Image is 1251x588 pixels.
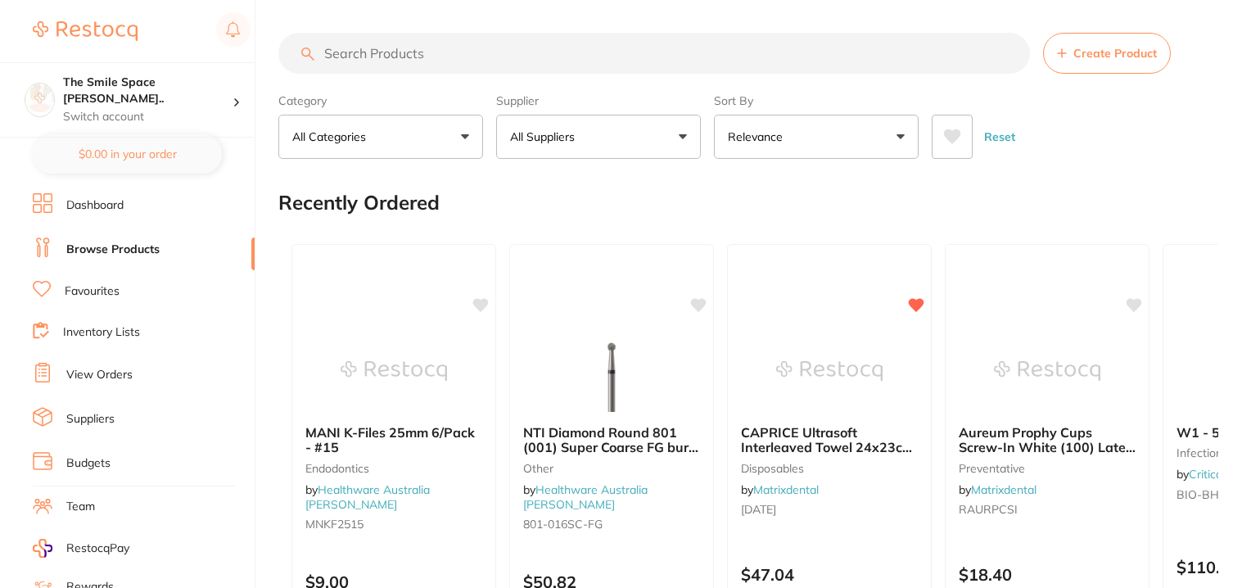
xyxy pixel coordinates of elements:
a: Matrixdental [971,482,1036,497]
p: All Categories [292,129,373,145]
b: Aureum Prophy Cups Screw-In White (100) Latex Free [959,425,1136,455]
button: All Suppliers [496,115,701,159]
button: Reset [979,115,1020,159]
small: other [523,462,700,475]
label: Supplier [496,93,701,108]
img: Aureum Prophy Cups Screw-In White (100) Latex Free [994,330,1100,412]
p: $18.40 [959,565,1136,584]
small: MNKF2515 [305,518,482,531]
b: MANI K-Files 25mm 6/Pack - #15 [305,425,482,455]
a: Suppliers [66,411,115,427]
small: 801-016SC-FG [523,518,700,531]
b: CAPRICE Ultrasoft Interleaved Towel 24x23cm (16 packs of 150) 2324CW [741,425,918,455]
img: The Smile Space Lilli Pilli [25,84,54,112]
p: Switch account [63,109,233,125]
a: Healthware Australia [PERSON_NAME] [305,482,430,512]
a: Favourites [65,283,120,300]
label: Sort By [714,93,919,108]
span: by [959,482,1036,497]
span: by [741,482,819,497]
p: All Suppliers [510,129,581,145]
a: Dashboard [66,197,124,214]
label: Category [278,93,483,108]
button: Relevance [714,115,919,159]
span: Create Product [1073,47,1157,60]
button: Create Product [1043,33,1171,74]
img: RestocqPay [33,539,52,558]
img: NTI Diamond Round 801 (001) Super Coarse FG bur 10/Pk - 016 [558,330,665,412]
b: NTI Diamond Round 801 (001) Super Coarse FG bur 10/Pk - 016 [523,425,700,455]
a: RestocqPay [33,539,129,558]
span: by [523,482,648,512]
small: RAURPCSI [959,503,1136,516]
small: preventative [959,462,1136,475]
img: MANI K-Files 25mm 6/Pack - #15 [341,330,447,412]
p: $47.04 [741,565,918,584]
h4: The Smile Space Lilli Pilli [63,75,233,106]
a: Restocq Logo [33,12,138,50]
a: Matrixdental [753,482,819,497]
button: $0.00 in your order [33,134,222,174]
a: Healthware Australia [PERSON_NAME] [523,482,648,512]
small: Endodontics [305,462,482,475]
a: View Orders [66,367,133,383]
span: by [305,482,430,512]
p: Relevance [728,129,789,145]
img: Restocq Logo [33,21,138,41]
button: All Categories [278,115,483,159]
a: Inventory Lists [63,324,140,341]
h2: Recently Ordered [278,192,440,215]
a: Budgets [66,455,111,472]
img: CAPRICE Ultrasoft Interleaved Towel 24x23cm (16 packs of 150) 2324CW [776,330,883,412]
input: Search Products [278,33,1030,74]
small: disposables [741,462,918,475]
small: [DATE] [741,503,918,516]
a: Team [66,499,95,515]
a: Browse Products [66,242,160,258]
span: RestocqPay [66,541,129,557]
